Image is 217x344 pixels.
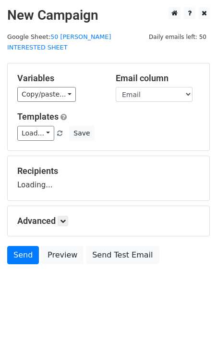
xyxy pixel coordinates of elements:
span: Daily emails left: 50 [145,32,210,42]
a: 50 [PERSON_NAME] INTERESTED SHEET [7,33,111,51]
h2: New Campaign [7,7,210,24]
a: Preview [41,246,84,264]
div: Loading... [17,166,200,191]
small: Google Sheet: [7,33,111,51]
h5: Email column [116,73,200,84]
a: Send [7,246,39,264]
a: Templates [17,111,59,122]
a: Send Test Email [86,246,159,264]
h5: Variables [17,73,101,84]
h5: Recipients [17,166,200,176]
h5: Advanced [17,216,200,226]
a: Daily emails left: 50 [145,33,210,40]
a: Copy/paste... [17,87,76,102]
a: Load... [17,126,54,141]
button: Save [69,126,94,141]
